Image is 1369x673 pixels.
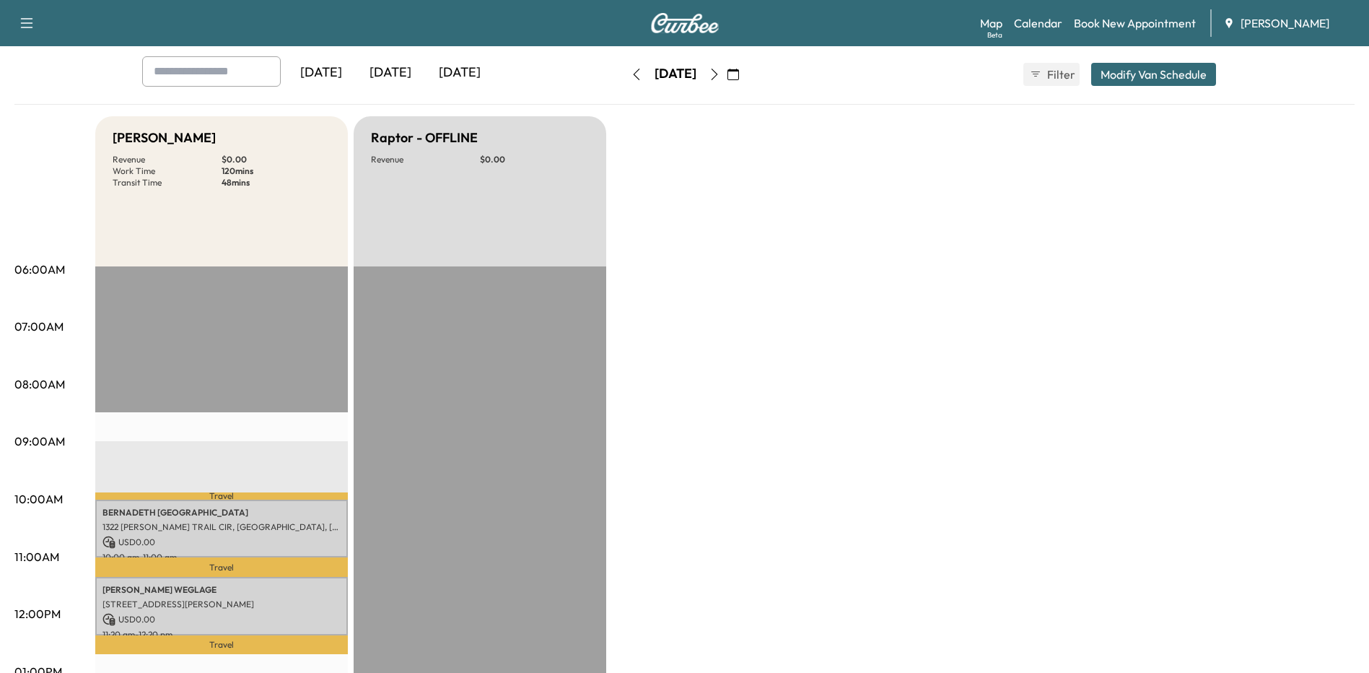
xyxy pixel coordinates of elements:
[113,154,222,165] p: Revenue
[980,14,1002,32] a: MapBeta
[1241,14,1329,32] span: [PERSON_NAME]
[102,599,341,610] p: [STREET_ADDRESS][PERSON_NAME]
[1074,14,1196,32] a: Book New Appointment
[113,128,216,148] h5: [PERSON_NAME]
[650,13,720,33] img: Curbee Logo
[655,65,696,83] div: [DATE]
[102,536,341,549] p: USD 0.00
[14,318,64,335] p: 07:00AM
[222,165,331,177] p: 120 mins
[102,552,341,563] p: 10:00 am - 11:00 am
[1023,63,1080,86] button: Filter
[222,154,331,165] p: $ 0.00
[287,56,356,90] div: [DATE]
[222,177,331,188] p: 48 mins
[1091,63,1216,86] button: Modify Van Schedule
[102,613,341,626] p: USD 0.00
[371,154,480,165] p: Revenue
[113,177,222,188] p: Transit Time
[102,521,341,533] p: 1322 [PERSON_NAME] TRAIL CIR, [GEOGRAPHIC_DATA], [GEOGRAPHIC_DATA], [GEOGRAPHIC_DATA]
[14,261,65,278] p: 06:00AM
[95,492,348,499] p: Travel
[102,629,341,641] p: 11:20 am - 12:20 pm
[987,30,1002,40] div: Beta
[14,375,65,393] p: 08:00AM
[371,128,478,148] h5: Raptor - OFFLINE
[14,490,63,508] p: 10:00AM
[102,507,341,518] p: BERNADETH [GEOGRAPHIC_DATA]
[1014,14,1062,32] a: Calendar
[14,433,65,450] p: 09:00AM
[95,635,348,654] p: Travel
[480,154,589,165] p: $ 0.00
[14,605,61,622] p: 12:00PM
[113,165,222,177] p: Work Time
[102,584,341,596] p: [PERSON_NAME] WEGLAGE
[95,557,348,577] p: Travel
[1047,66,1073,83] span: Filter
[356,56,425,90] div: [DATE]
[425,56,494,90] div: [DATE]
[14,548,59,565] p: 11:00AM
